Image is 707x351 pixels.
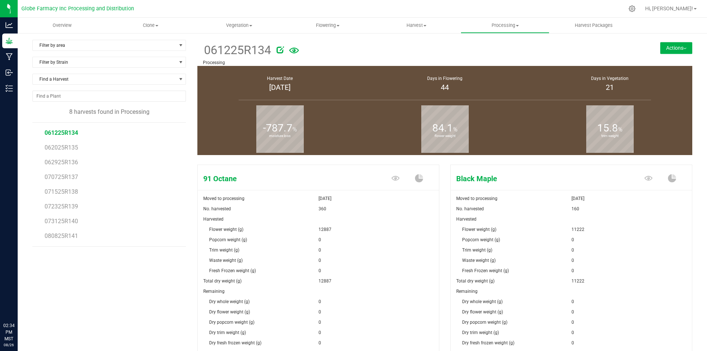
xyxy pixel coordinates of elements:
div: Days in Vegetation [537,75,683,82]
span: Processing [461,22,549,29]
span: 072325R139 [45,203,78,210]
span: [DATE] [319,193,331,204]
span: Dry flower weight (g) [209,309,250,315]
span: 0 [319,338,321,348]
span: Harvest Packages [565,22,623,29]
span: Harvest [373,22,461,29]
span: Black Maple [451,173,611,184]
span: Vegetation [195,22,283,29]
span: 0 [571,235,574,245]
inline-svg: Manufacturing [6,53,13,60]
span: 0 [319,317,321,327]
span: Find a Harvest [33,74,176,84]
span: Dry popcorn weight (g) [462,320,507,325]
div: Manage settings [627,5,637,12]
a: Harvest [372,18,461,33]
b: trim weight [586,103,634,169]
span: 11222 [571,224,584,235]
span: Trim weight (g) [462,248,492,253]
span: 0 [571,245,574,255]
span: Flower weight (g) [209,227,243,232]
span: 11222 [571,276,584,286]
span: Dry flower weight (g) [462,309,503,315]
span: Dry trim weight (g) [462,330,499,335]
span: Total dry weight (g) [203,278,242,284]
a: Processing [461,18,549,33]
div: 21 [537,82,683,93]
inline-svg: Analytics [6,21,13,29]
inline-svg: Inbound [6,69,13,76]
input: NO DATA FOUND [33,91,186,101]
span: select [176,40,186,50]
span: 0 [571,327,574,338]
iframe: Resource center unread badge [22,291,31,300]
span: Dry whole weight (g) [462,299,503,304]
div: 44 [372,82,518,93]
span: Harvested [456,217,476,222]
span: 360 [319,204,326,214]
group-info-box: Moisture loss % [203,102,357,155]
span: 160 [571,204,579,214]
span: No. harvested [456,206,484,211]
group-info-box: Days in flowering [368,66,522,102]
span: 0 [571,307,574,317]
span: 12887 [319,224,331,235]
span: 0 [319,245,321,255]
p: 08/26 [3,342,14,348]
span: Moved to processing [456,196,497,201]
span: 0 [319,296,321,307]
span: Harvested [203,217,224,222]
span: 080825R141 [45,232,78,239]
a: Clone [106,18,195,33]
a: Harvest Packages [549,18,638,33]
a: Flowering [284,18,372,33]
span: Popcorn weight (g) [462,237,500,242]
div: 8 harvests found in Processing [32,108,186,116]
span: 91 Octane [198,173,358,184]
p: 02:34 PM MST [3,322,14,342]
span: Total dry weight (g) [456,278,495,284]
span: 062925R136 [45,159,78,166]
span: 0 [571,255,574,266]
span: Fresh Frozen weight (g) [462,268,509,273]
span: Filter by Strain [33,57,176,67]
span: Popcorn weight (g) [209,237,247,242]
b: moisture loss [256,103,304,169]
span: Waste weight (g) [209,258,243,263]
span: Remaining [456,289,478,294]
span: 0 [319,255,321,266]
span: 0 [571,338,574,348]
span: Moved to processing [203,196,245,201]
span: 12887 [319,276,331,286]
div: Days in Flowering [372,75,518,82]
group-info-box: Days in vegetation [533,66,687,102]
span: Trim weight (g) [209,248,239,253]
span: 0 [319,235,321,245]
inline-svg: Inventory [6,85,13,92]
span: Remaining [203,289,225,294]
span: Hi, [PERSON_NAME]! [645,6,693,11]
span: Dry fresh frozen weight (g) [209,340,261,345]
span: Globe Farmacy Inc Processing and Distribution [21,6,134,12]
p: Processing [203,59,604,66]
span: [DATE] [571,193,584,204]
span: 070725R137 [45,173,78,180]
button: Actions [660,42,692,54]
span: Overview [43,22,81,29]
a: Overview [18,18,106,33]
span: Flowering [284,22,372,29]
span: Dry trim weight (g) [209,330,246,335]
div: [DATE] [207,82,353,93]
span: Filter by area [33,40,176,50]
inline-svg: Grow [6,37,13,45]
a: Vegetation [195,18,284,33]
span: 071525R138 [45,188,78,195]
span: Flower weight (g) [462,227,496,232]
span: 0 [571,296,574,307]
span: 0 [571,317,574,327]
span: 0 [319,307,321,317]
span: Dry whole weight (g) [209,299,250,304]
group-info-box: Harvest Date [203,66,357,102]
span: Waste weight (g) [462,258,496,263]
span: Clone [107,22,195,29]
